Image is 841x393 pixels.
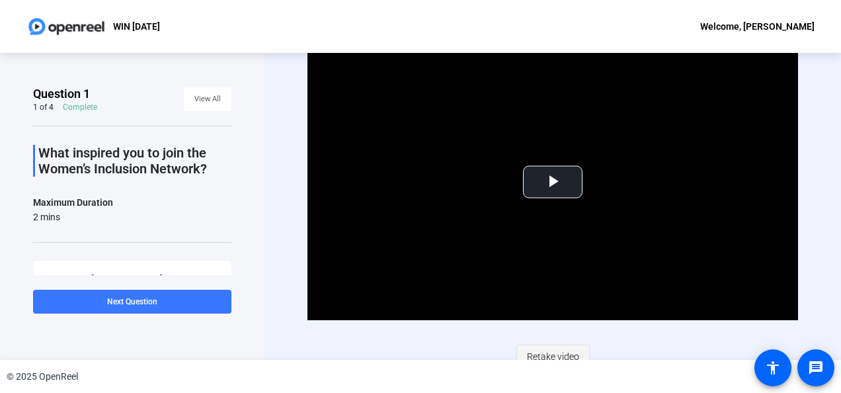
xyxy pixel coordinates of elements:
[107,297,157,306] span: Next Question
[113,19,160,34] p: WIN [DATE]
[91,271,180,287] div: [PERSON_NAME]-WIN [DATE]-WIN September 2025-1759938301670-webcam
[33,86,90,102] span: Question 1
[194,89,221,109] span: View All
[808,360,824,376] mat-icon: message
[38,145,231,177] p: What inspired you to join the Women’s Inclusion Network?
[516,345,590,369] button: Retake video
[7,370,78,384] div: © 2025 OpenReel
[26,13,106,40] img: OpenReel logo
[527,344,579,369] span: Retake video
[184,87,231,111] button: View All
[33,210,113,224] div: 2 mins
[33,195,113,210] div: Maximum Duration
[63,102,97,112] div: Complete
[523,166,582,198] button: Play Video
[33,290,231,314] button: Next Question
[765,360,781,376] mat-icon: accessibility
[33,102,54,112] div: 1 of 4
[307,44,797,320] div: Video Player
[700,19,815,34] div: Welcome, [PERSON_NAME]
